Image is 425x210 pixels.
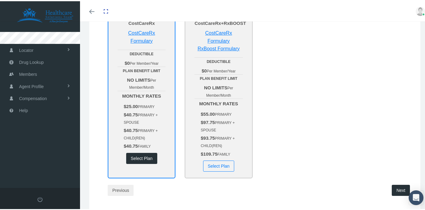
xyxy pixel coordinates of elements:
[194,97,243,170] div: MONTHLY RATES
[19,67,37,79] span: Members
[19,43,34,55] span: Locator
[201,149,243,157] div: $109.75
[201,133,243,148] div: $93.75
[194,58,243,64] div: DEDUCTIBLE
[124,102,166,109] div: $25.00
[19,103,28,115] span: Help
[198,45,240,50] a: RxBoost Formulary
[409,189,423,204] div: Open Intercom Messenger
[118,58,166,66] div: $0
[201,118,243,132] div: $97.75
[126,152,157,163] button: Select Plan
[118,67,166,73] div: PLAN BENEFIT LIMIT
[138,143,151,147] span: FAMILY
[130,60,159,64] span: Per Member/Year
[128,29,155,42] a: CostCareRx Formulary
[194,83,243,97] div: NO LIMITS
[118,75,166,90] div: NO LIMITS
[118,50,166,56] div: DEDUCTIBLE
[118,18,166,26] div: CostCareRx
[205,29,232,42] a: CostCareRx Formulary
[194,75,243,80] div: PLAN BENEFIT LIMIT
[124,112,158,123] span: PRIMARY + SPOUSE
[19,55,44,67] span: Drug Lookup
[108,184,134,195] button: Previous
[124,141,166,149] div: $40.75
[124,110,166,124] div: $40.75
[201,135,235,147] span: PRIMARY + CHILD(REN)
[203,159,234,170] button: Select Plan
[138,103,154,108] span: PRIMARY
[194,18,243,26] div: CostCareRx+RxBOOST
[201,109,243,117] div: $55.00
[124,127,158,139] span: PRIMARY + CHILD(REN)
[194,66,243,73] div: $0
[8,7,82,22] img: HEALTHCARE SOLUTIONS TEAM, LLC
[201,119,235,131] span: PRIMARY + SPOUSE
[416,6,425,15] img: user-placeholder.jpg
[215,111,231,115] span: PRIMARY
[19,91,47,103] span: Compensation
[217,151,230,155] span: FAMILY
[118,90,166,163] div: MONTHLY RATES
[206,85,233,96] span: Per Member/Month
[124,126,166,140] div: $40.75
[19,80,44,91] span: Agent Profile
[392,184,410,195] button: Next
[207,68,236,72] span: Per Member/Year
